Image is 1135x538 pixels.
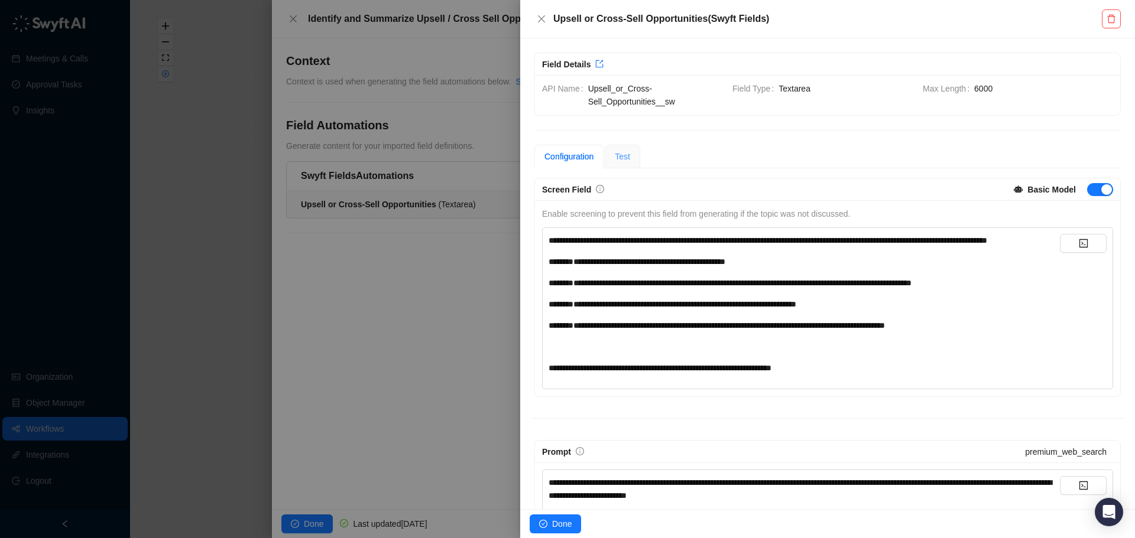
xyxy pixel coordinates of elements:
[1079,481,1088,490] span: code
[596,185,604,194] a: info-circle
[1027,185,1076,194] strong: Basic Model
[534,12,549,26] button: Close
[530,514,581,533] button: Done
[542,447,571,457] span: Prompt
[923,82,974,95] span: Max Length
[539,520,547,528] span: check-circle
[588,82,723,108] span: Upsell_or_Cross-Sell_Opportunities__sw
[615,152,630,161] span: Test
[576,447,584,457] a: info-circle
[732,82,779,95] span: Field Type
[552,517,572,530] span: Done
[595,60,604,68] span: export
[596,185,604,193] span: info-circle
[576,447,584,455] span: info-circle
[542,209,850,219] span: Enable screening to prevent this field from generating if the topic was not discussed.
[542,58,591,71] div: Field Details
[1095,498,1123,526] div: Open Intercom Messenger
[974,82,1113,95] span: 6000
[1025,443,1107,461] span: premium_web_search
[544,150,594,163] div: Configuration
[537,14,546,24] span: close
[542,185,591,194] span: Screen Field
[542,82,588,108] span: API Name
[779,82,913,95] span: Textarea
[1107,14,1116,24] span: delete
[1079,239,1088,248] span: code
[553,12,1102,26] h5: Upsell or Cross-Sell Opportunities ( Swyft Fields )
